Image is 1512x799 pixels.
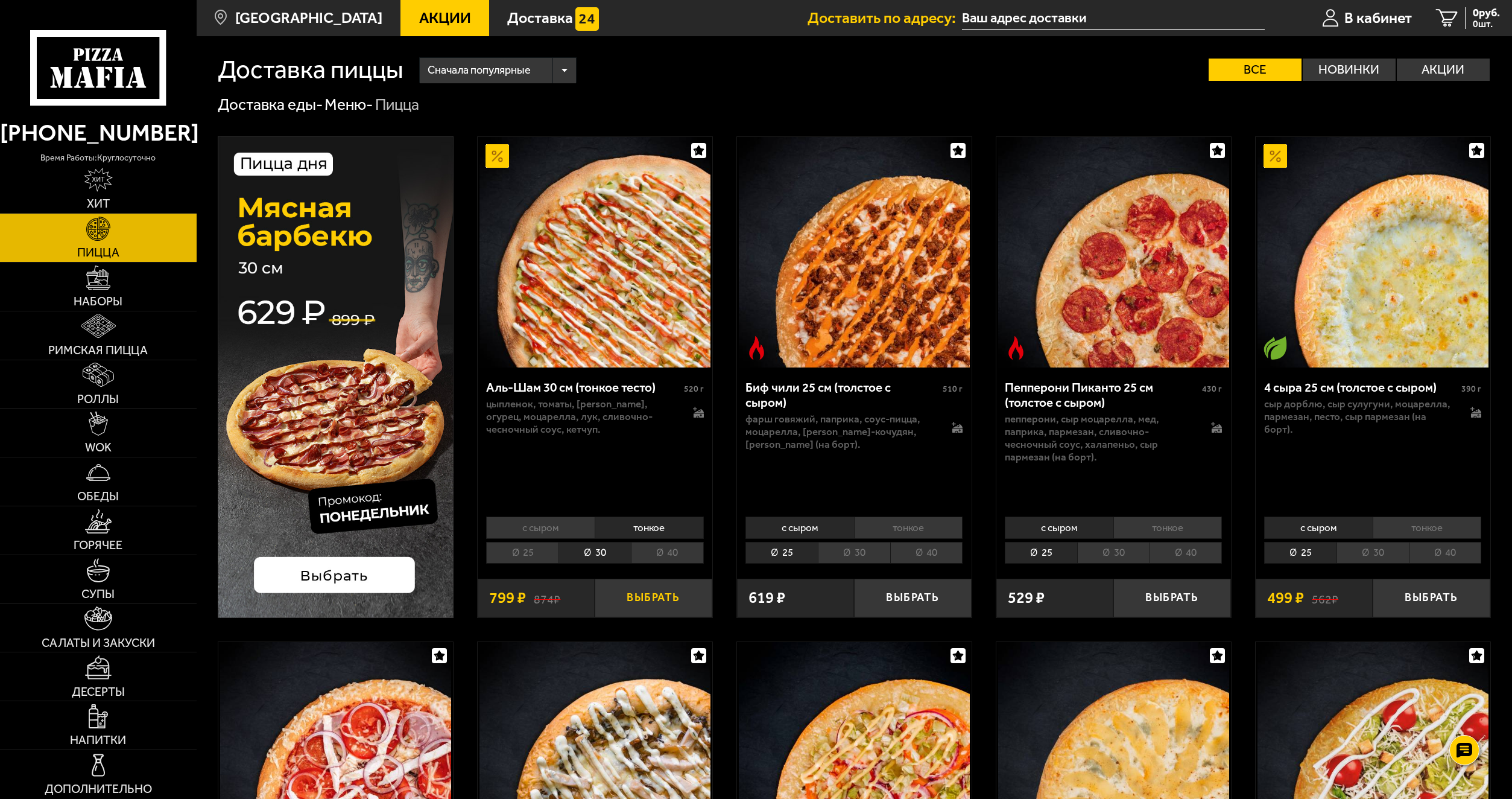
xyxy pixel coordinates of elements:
[1344,10,1412,25] span: В кабинет
[1077,542,1150,564] li: 30
[748,590,785,606] span: 619 ₽
[962,7,1264,30] span: Ленинградская область, Всеволожский район, Мурино, Воронцовский бульвар, 14к3
[1150,542,1223,564] li: 40
[77,393,119,406] span: Роллы
[890,542,963,564] li: 40
[1336,542,1409,564] li: 30
[943,384,963,394] span: 510 г
[1202,384,1222,394] span: 430 г
[575,7,599,31] img: 15daf4d41897b9f0e9f617042186c801.svg
[534,590,560,606] s: 874 ₽
[42,637,155,649] span: Салаты и закуски
[1264,517,1373,538] li: с сыром
[1008,590,1045,606] span: 529 ₽
[1113,517,1223,538] li: тонкое
[595,579,712,617] button: Выбрать
[1397,59,1490,81] label: Акции
[85,442,112,454] span: WOK
[1373,517,1482,538] li: тонкое
[1264,336,1287,360] img: Вегетарианское блюдо
[1113,579,1230,617] button: Выбрать
[854,579,971,617] button: Выбрать
[745,517,854,538] li: с сыром
[684,384,704,394] span: 520 г
[235,10,382,25] span: [GEOGRAPHIC_DATA]
[87,198,110,210] span: Хит
[48,345,148,357] span: Римская пицца
[486,144,509,168] img: Акционный
[1312,590,1338,606] s: 562 ₽
[808,10,962,25] span: Доставить по адресу:
[1267,590,1304,606] span: 499 ₽
[739,137,970,368] img: Биф чили 25 см (толстое с сыром)
[1373,579,1490,617] button: Выбрать
[998,137,1229,368] img: Пепперони Пиканто 25 см (толстое с сыром)
[74,296,122,308] span: Наборы
[745,542,818,564] li: 25
[1303,59,1396,81] label: Новинки
[81,588,115,600] span: Супы
[1005,542,1077,564] li: 25
[478,137,712,368] a: АкционныйАль-Шам 30 см (тонкое тесто)
[77,491,119,503] span: Обеды
[324,95,373,114] a: Меню-
[1005,413,1195,463] p: пепперони, сыр Моцарелла, мед, паприка, пармезан, сливочно-чесночный соус, халапеньо, сыр пармеза...
[1256,137,1490,368] a: АкционныйВегетарианское блюдо4 сыра 25 см (толстое с сыром)
[1209,59,1302,81] label: Все
[77,247,119,259] span: Пицца
[1461,384,1481,394] span: 390 г
[745,413,936,451] p: фарш говяжий, паприка, соус-пицца, моцарелла, [PERSON_NAME]-кочудян, [PERSON_NAME] (на борт).
[1473,7,1500,18] span: 0 руб.
[818,542,890,564] li: 30
[962,7,1264,30] input: Ваш адрес доставки
[1005,380,1199,410] div: Пепперони Пиканто 25 см (толстое с сыром)
[486,398,677,436] p: цыпленок, томаты, [PERSON_NAME], огурец, моцарелла, лук, сливочно-чесночный соус, кетчуп.
[45,783,152,795] span: Дополнительно
[486,380,680,395] div: Аль-Шам 30 см (тонкое тесто)
[1473,19,1500,29] span: 0 шт.
[1264,144,1287,168] img: Акционный
[375,95,419,115] div: Пицца
[428,56,531,86] span: Сначала популярные
[854,517,963,538] li: тонкое
[218,95,323,114] a: Доставка еды-
[996,137,1231,368] a: Острое блюдоПепперони Пиканто 25 см (толстое с сыром)
[72,686,125,698] span: Десерты
[74,540,122,552] span: Горячее
[486,517,595,538] li: с сыром
[486,542,558,564] li: 25
[489,590,526,606] span: 799 ₽
[1257,137,1488,368] img: 4 сыра 25 см (толстое с сыром)
[479,137,710,368] img: Аль-Шам 30 см (тонкое тесто)
[745,336,768,360] img: Острое блюдо
[1264,398,1455,436] p: сыр дорблю, сыр сулугуни, моцарелла, пармезан, песто, сыр пармезан (на борт).
[70,734,126,746] span: Напитки
[558,542,631,564] li: 30
[1264,542,1336,564] li: 25
[595,517,704,538] li: тонкое
[745,380,940,410] div: Биф чили 25 см (толстое с сыром)
[1005,517,1113,538] li: с сыром
[218,57,403,83] h1: Доставка пиццы
[507,10,573,25] span: Доставка
[631,542,704,564] li: 40
[419,10,471,25] span: Акции
[737,137,972,368] a: Острое блюдоБиф чили 25 см (толстое с сыром)
[1004,336,1028,360] img: Острое блюдо
[1409,542,1482,564] li: 40
[1264,380,1458,395] div: 4 сыра 25 см (толстое с сыром)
